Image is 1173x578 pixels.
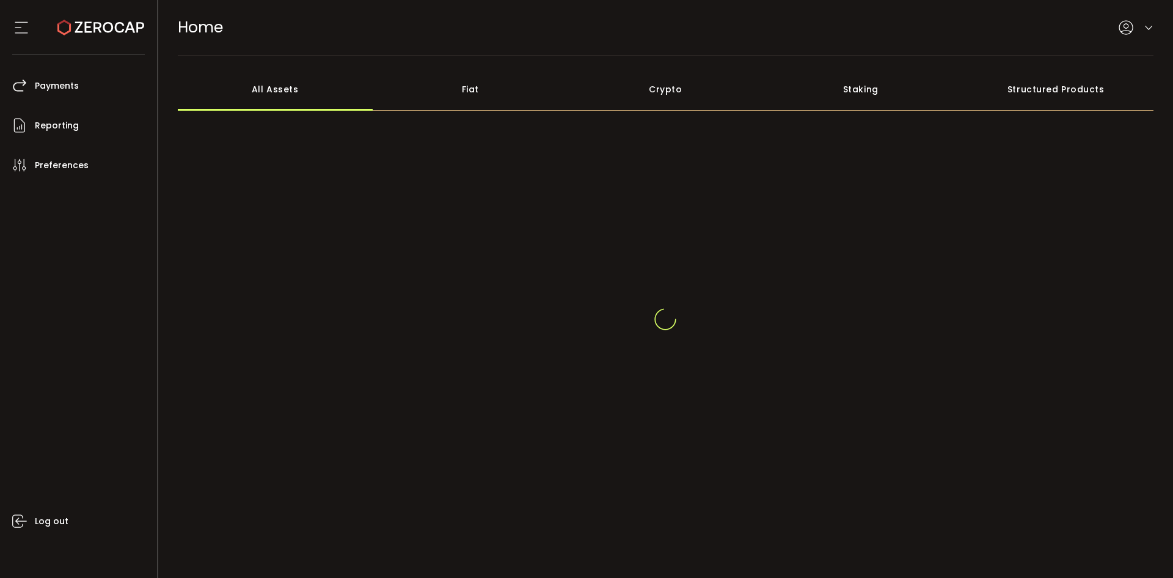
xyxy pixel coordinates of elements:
span: Log out [35,513,68,530]
span: Preferences [35,157,89,174]
span: Payments [35,77,79,95]
span: Home [178,17,223,38]
div: Fiat [373,68,568,111]
span: Reporting [35,117,79,135]
div: Staking [763,68,959,111]
div: Crypto [568,68,764,111]
div: Structured Products [959,68,1154,111]
div: All Assets [178,68,373,111]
